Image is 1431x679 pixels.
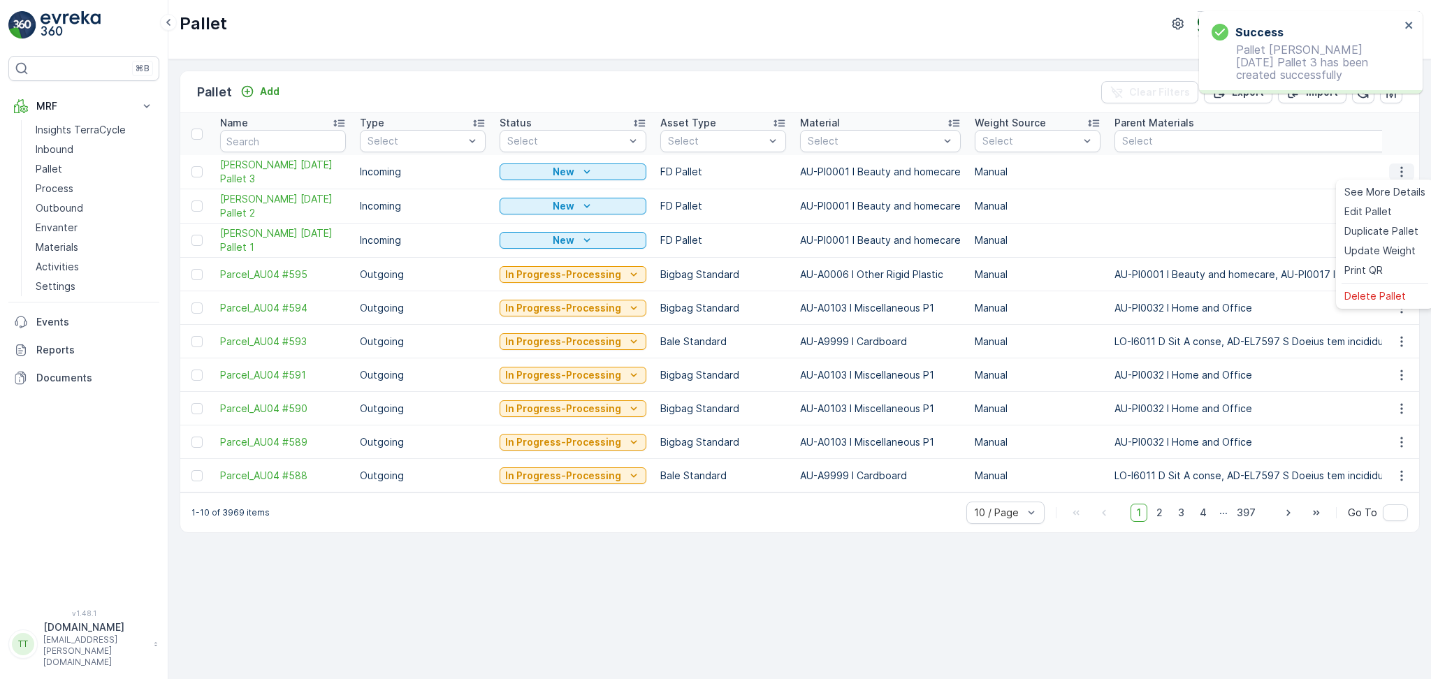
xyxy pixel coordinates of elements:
td: Manual [968,358,1107,392]
span: Update Weight [1344,244,1416,258]
a: FD Mecca 20/08/2025 Pallet 3 [220,158,346,186]
p: MRF [36,99,131,113]
span: 3 [1172,504,1191,522]
span: Go To [1348,506,1377,520]
td: FD Pallet [653,155,793,189]
div: Toggle Row Selected [191,235,203,246]
button: Terracycle-AU04 - Sendable(+10:00) [1198,11,1420,36]
p: ⌘B [136,63,150,74]
p: Select [368,134,464,148]
p: Weight Source [975,116,1046,130]
td: Outgoing [353,392,493,425]
div: Toggle Row Selected [191,470,203,481]
td: AU-A9999 I Cardboard [793,325,968,358]
div: Toggle Row Selected [191,200,203,212]
a: FD Mecca 20/08/2025 Pallet 2 [220,192,346,220]
a: Activities [30,257,159,277]
td: AU-A0103 I Miscellaneous P1 [793,291,968,325]
td: Bigbag Standard [653,258,793,291]
span: Parcel_AU04 #591 [220,368,346,382]
td: Bale Standard [653,325,793,358]
span: Edit Pallet [1344,205,1392,219]
button: New [500,163,646,180]
p: Pallet [36,162,62,176]
button: In Progress-Processing [500,300,646,316]
img: terracycle_logo.png [1198,16,1220,31]
p: New [553,165,574,179]
td: FD Pallet [653,224,793,258]
p: Activities [36,260,79,274]
img: logo [8,11,36,39]
p: Insights TerraCycle [36,123,126,137]
div: Toggle Row Selected [191,269,203,280]
button: Add [235,83,285,100]
p: Envanter [36,221,78,235]
p: Name [220,116,248,130]
td: AU-PI0001 I Beauty and homecare [793,155,968,189]
p: Pallet [180,13,227,35]
p: Documents [36,371,154,385]
div: Toggle Row Selected [191,437,203,448]
a: Parcel_AU04 #593 [220,335,346,349]
p: Select [808,134,939,148]
a: Duplicate Pallet [1339,221,1431,241]
p: Process [36,182,73,196]
p: New [553,199,574,213]
a: Edit Pallet [1339,202,1431,221]
p: In Progress-Processing [505,301,621,315]
button: In Progress-Processing [500,434,646,451]
p: Reports [36,343,154,357]
td: AU-A9999 I Cardboard [793,459,968,492]
span: [PERSON_NAME] [DATE] Pallet 1 [220,226,346,254]
td: AU-PI0001 I Beauty and homecare [793,189,968,224]
span: v 1.48.1 [8,609,159,618]
td: AU-A0103 I Miscellaneous P1 [793,358,968,392]
td: Bigbag Standard [653,392,793,425]
p: Pallet [197,82,232,102]
a: Outbound [30,198,159,218]
a: Documents [8,364,159,392]
td: Manual [968,291,1107,325]
p: ... [1219,504,1228,522]
a: Inbound [30,140,159,159]
p: Outbound [36,201,83,215]
p: Select [982,134,1079,148]
img: logo_light-DOdMpM7g.png [41,11,101,39]
a: Parcel_AU04 #590 [220,402,346,416]
td: AU-PI0001 I Beauty and homecare [793,224,968,258]
p: In Progress-Processing [505,469,621,483]
p: 1-10 of 3969 items [191,507,270,518]
a: Insights TerraCycle [30,120,159,140]
p: Status [500,116,532,130]
span: Duplicate Pallet [1344,224,1418,238]
span: 4 [1193,504,1213,522]
button: In Progress-Processing [500,266,646,283]
a: Events [8,308,159,336]
span: Parcel_AU04 #588 [220,469,346,483]
p: New [553,233,574,247]
p: Add [260,85,279,98]
td: AU-A0103 I Miscellaneous P1 [793,425,968,459]
button: In Progress-Processing [500,467,646,484]
span: Parcel_AU04 #594 [220,301,346,315]
span: 2 [1150,504,1169,522]
p: Inbound [36,143,73,156]
td: FD Pallet [653,189,793,224]
p: Clear Filters [1129,85,1190,99]
td: Incoming [353,155,493,189]
td: Manual [968,189,1107,224]
span: [PERSON_NAME] [DATE] Pallet 3 [220,158,346,186]
a: Pallet [30,159,159,179]
td: Manual [968,459,1107,492]
span: 397 [1230,504,1262,522]
td: Outgoing [353,459,493,492]
td: Outgoing [353,325,493,358]
p: Materials [36,240,78,254]
a: Envanter [30,218,159,238]
button: MRF [8,92,159,120]
a: Parcel_AU04 #595 [220,268,346,282]
p: Material [800,116,840,130]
